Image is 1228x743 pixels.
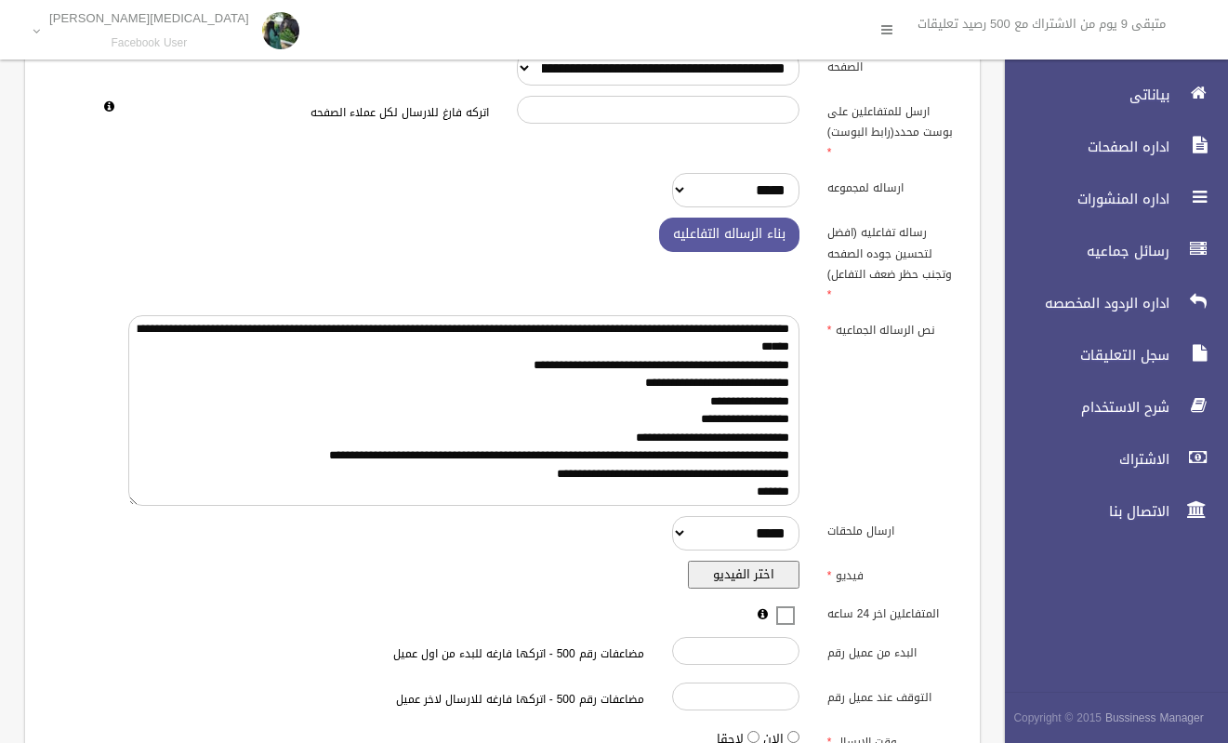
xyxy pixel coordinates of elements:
[813,561,969,587] label: فيديو
[989,190,1175,208] span: اداره المنشورات
[989,491,1228,532] a: الاتصال بنا
[989,138,1175,156] span: اداره الصفحات
[989,231,1228,272] a: رسائل جماعيه
[813,315,969,341] label: نص الرساله الجماعيه
[813,637,969,663] label: البدء من عميل رقم
[49,36,249,50] small: Facebook User
[989,450,1175,469] span: الاشتراك
[989,387,1228,428] a: شرح الاستخدام
[813,173,969,199] label: ارساله لمجموعه
[128,107,489,119] h6: اتركه فارغ للارسال لكل عملاء الصفحه
[989,74,1228,115] a: بياناتى
[989,398,1175,417] span: شرح الاستخدام
[989,86,1175,104] span: بياناتى
[659,218,799,252] button: بناء الرساله التفاعليه
[284,648,644,660] h6: مضاعفات رقم 500 - اتركها فارغه للبدء من اول عميل
[989,346,1175,365] span: سجل التعليقات
[49,11,249,25] p: [MEDICAL_DATA][PERSON_NAME]
[989,294,1175,312] span: اداره الردود المخصصه
[989,439,1228,480] a: الاشتراك
[813,218,969,305] label: رساله تفاعليه (افضل لتحسين جوده الصفحه وتجنب حظر ضعف التفاعل)
[813,683,969,709] label: التوقف عند عميل رقم
[989,502,1175,521] span: الاتصال بنا
[989,335,1228,376] a: سجل التعليقات
[284,694,644,706] h6: مضاعفات رقم 500 - اتركها فارغه للارسال لاخر عميل
[1105,708,1204,728] strong: Bussiness Manager
[813,96,969,163] label: ارسل للمتفاعلين على بوست محدد(رابط البوست)
[1013,708,1102,728] span: Copyright © 2015
[989,283,1228,324] a: اداره الردود المخصصه
[688,561,799,589] button: اختر الفيديو
[989,179,1228,219] a: اداره المنشورات
[989,126,1228,167] a: اداره الصفحات
[989,242,1175,260] span: رسائل جماعيه
[813,599,969,625] label: المتفاعلين اخر 24 ساعه
[813,516,969,542] label: ارسال ملحقات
